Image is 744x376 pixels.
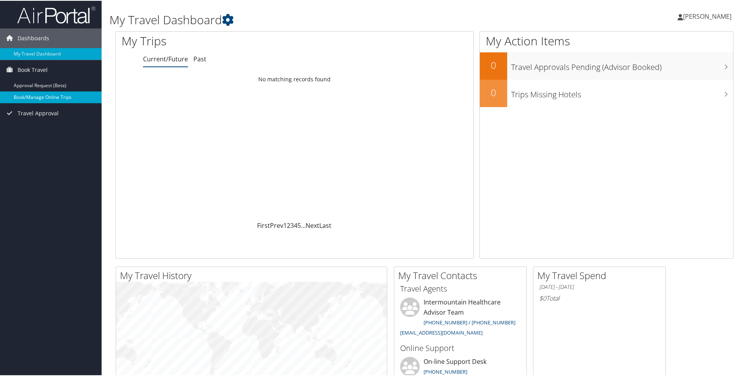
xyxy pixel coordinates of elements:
[398,268,526,281] h2: My Travel Contacts
[424,367,467,374] a: [PHONE_NUMBER]
[270,220,283,229] a: Prev
[480,79,733,106] a: 0Trips Missing Hotels
[480,58,507,71] h2: 0
[116,72,473,86] td: No matching records found
[400,328,483,335] a: [EMAIL_ADDRESS][DOMAIN_NAME]
[511,57,733,72] h3: Travel Approvals Pending (Advisor Booked)
[283,220,287,229] a: 1
[400,342,520,353] h3: Online Support
[480,32,733,48] h1: My Action Items
[511,84,733,99] h3: Trips Missing Hotels
[290,220,294,229] a: 3
[539,293,546,302] span: $0
[18,59,48,79] span: Book Travel
[396,297,524,338] li: Intermountain Healthcare Advisor Team
[294,220,297,229] a: 4
[120,268,387,281] h2: My Travel History
[122,32,318,48] h1: My Trips
[319,220,331,229] a: Last
[400,283,520,294] h3: Travel Agents
[143,54,188,63] a: Current/Future
[683,11,731,20] span: [PERSON_NAME]
[287,220,290,229] a: 2
[297,220,301,229] a: 5
[257,220,270,229] a: First
[193,54,206,63] a: Past
[18,103,59,122] span: Travel Approval
[480,52,733,79] a: 0Travel Approvals Pending (Advisor Booked)
[537,268,665,281] h2: My Travel Spend
[424,318,515,325] a: [PHONE_NUMBER] / [PHONE_NUMBER]
[539,283,660,290] h6: [DATE] - [DATE]
[109,11,529,27] h1: My Travel Dashboard
[678,4,739,27] a: [PERSON_NAME]
[539,293,660,302] h6: Total
[480,85,507,98] h2: 0
[306,220,319,229] a: Next
[301,220,306,229] span: …
[17,5,95,23] img: airportal-logo.png
[18,28,49,47] span: Dashboards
